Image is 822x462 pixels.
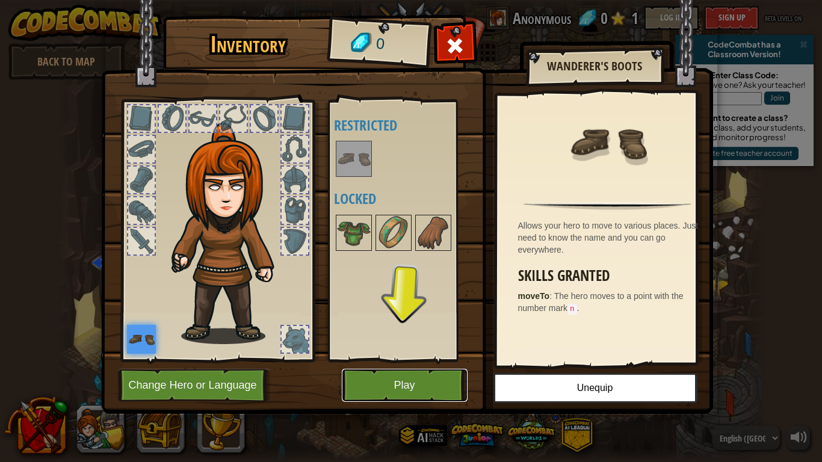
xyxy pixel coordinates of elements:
[518,268,703,284] h3: Skills Granted
[538,60,651,73] h2: Wanderer's Boots
[518,220,703,256] div: Allows your hero to move to various places. Just need to know the name and you can go everywhere.
[334,191,485,206] h4: Locked
[377,216,410,250] img: portrait.png
[518,291,684,313] span: The hero moves to a point with the number mark .
[166,123,295,344] img: hair_f2.png
[493,373,697,403] button: Unequip
[375,33,385,55] span: 0
[127,325,156,354] img: portrait.png
[416,216,450,250] img: portrait.png
[172,32,325,57] h1: Inventory
[567,304,577,315] code: n
[118,369,271,402] button: Change Hero or Language
[518,291,550,301] strong: moveTo
[337,216,371,250] img: portrait.png
[337,142,371,176] img: portrait.png
[524,202,691,210] img: hr.png
[549,291,554,301] span: :
[569,103,647,182] img: portrait.png
[334,117,485,133] h4: Restricted
[342,369,468,402] button: Play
